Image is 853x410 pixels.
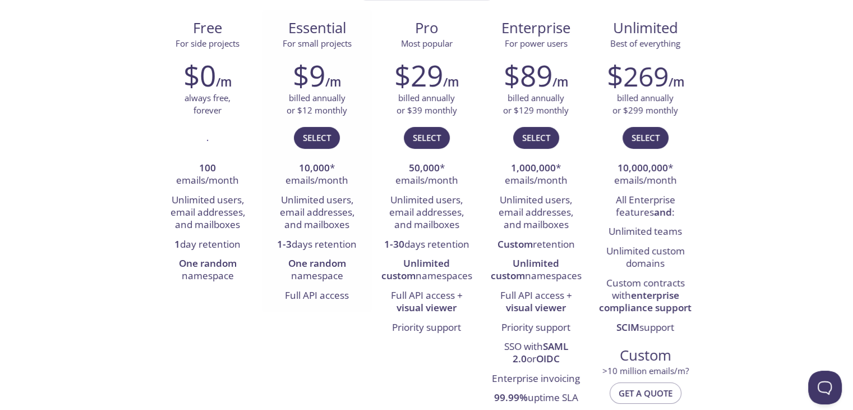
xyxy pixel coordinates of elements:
[283,38,352,49] span: For small projects
[381,19,472,38] span: Pro
[616,321,639,334] strong: SCIM
[271,254,363,286] li: namespace
[505,38,568,49] span: For power users
[380,159,473,191] li: * emails/month
[176,38,239,49] span: For side projects
[401,38,453,49] span: Most popular
[490,19,582,38] span: Enterprise
[174,238,180,250] strong: 1
[271,286,363,306] li: Full API access
[599,318,691,338] li: support
[490,191,582,235] li: Unlimited users, email addresses, and mailboxes
[271,19,363,38] span: Essential
[599,274,691,318] li: Custom contracts with
[380,235,473,254] li: days retention
[183,58,216,92] h2: $0
[409,161,440,174] strong: 50,000
[623,127,668,148] button: Select
[490,389,582,408] li: uptime SLA
[490,338,582,370] li: SSO with or
[623,58,668,94] span: 269
[490,159,582,191] li: * emails/month
[325,72,341,92] h6: /m
[506,301,566,314] strong: visual viewer
[271,159,363,191] li: * emails/month
[511,161,556,174] strong: 1,000,000
[522,130,550,145] span: Select
[271,235,363,254] li: days retention
[404,127,450,148] button: Select
[216,72,232,92] h6: /m
[490,286,582,318] li: Full API access +
[490,254,582,286] li: namespaces
[303,130,331,145] span: Select
[503,92,569,116] p: billed annually or $129 monthly
[654,206,672,218] strong: and
[612,92,678,116] p: billed annually or $299 monthly
[610,38,680,49] span: Best of everything
[299,161,330,174] strong: 10,000
[617,161,668,174] strong: 10,000,000
[384,238,404,250] strong: 1-30
[600,346,691,365] span: Custom
[380,318,473,338] li: Priority support
[380,286,473,318] li: Full API access +
[497,238,533,250] strong: Custom
[293,58,325,92] h2: $9
[162,235,254,254] li: day retention
[199,161,216,174] strong: 100
[536,352,560,365] strong: OIDC
[607,58,668,92] h2: $
[287,92,347,116] p: billed annually or $12 monthly
[602,365,689,376] span: > 10 million emails/m?
[271,191,363,235] li: Unlimited users, email addresses, and mailboxes
[619,386,672,400] span: Get a quote
[610,382,681,404] button: Get a quote
[490,370,582,389] li: Enterprise invoicing
[552,72,568,92] h6: /m
[613,18,678,38] span: Unlimited
[294,127,340,148] button: Select
[288,257,346,270] strong: One random
[185,92,230,116] p: always free, forever
[162,254,254,286] li: namespace
[599,222,691,242] li: Unlimited teams
[490,235,582,254] li: retention
[491,257,560,282] strong: Unlimited custom
[504,58,552,92] h2: $89
[808,371,842,404] iframe: Help Scout Beacon - Open
[631,130,660,145] span: Select
[599,191,691,223] li: All Enterprise features :
[396,92,457,116] p: billed annually or $39 monthly
[277,238,292,250] strong: 1-3
[394,58,443,92] h2: $29
[490,318,582,338] li: Priority support
[599,159,691,191] li: * emails/month
[599,242,691,274] li: Unlimited custom domains
[443,72,459,92] h6: /m
[380,254,473,286] li: namespaces
[668,72,684,92] h6: /m
[162,191,254,235] li: Unlimited users, email addresses, and mailboxes
[162,159,254,191] li: emails/month
[513,127,559,148] button: Select
[380,191,473,235] li: Unlimited users, email addresses, and mailboxes
[413,130,441,145] span: Select
[179,257,237,270] strong: One random
[381,257,450,282] strong: Unlimited custom
[162,19,253,38] span: Free
[396,301,457,314] strong: visual viewer
[599,289,691,314] strong: enterprise compliance support
[494,391,528,404] strong: 99.99%
[513,340,568,365] strong: SAML 2.0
